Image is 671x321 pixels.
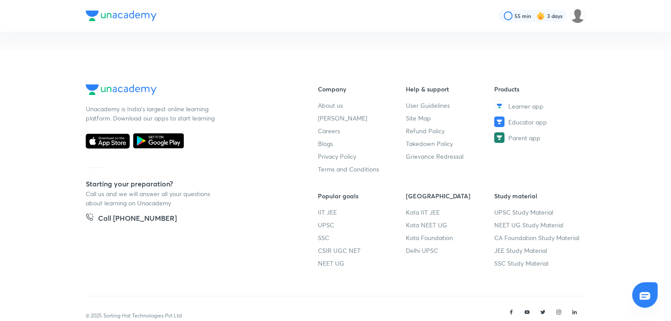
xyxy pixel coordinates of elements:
[494,246,583,255] a: JEE Study Material
[406,101,495,110] a: User Guidelines
[570,8,585,23] img: Sakshi
[86,213,177,225] a: Call [PHONE_NUMBER]
[86,84,157,95] img: Company Logo
[406,139,495,148] a: Takedown Policy
[494,117,583,127] a: Educator app
[318,84,406,94] h6: Company
[508,117,547,127] span: Educator app
[494,208,583,217] a: UPSC Study Material
[318,101,406,110] a: About us
[86,312,182,320] p: © 2025 Sorting Hat Technologies Pvt Ltd
[406,220,495,230] a: Kota NEET UG
[406,191,495,201] h6: [GEOGRAPHIC_DATA]
[508,102,543,111] span: Learner app
[318,113,406,123] a: [PERSON_NAME]
[318,139,406,148] a: Blogs
[86,189,218,208] p: Call us and we will answer all your questions about learning on Unacademy
[318,164,406,174] a: Terms and Conditions
[494,132,505,143] img: Parent app
[318,126,406,135] a: Careers
[318,233,406,242] a: SSC
[406,233,495,242] a: Kota Foundation
[318,246,406,255] a: CSIR UGC NET
[494,220,583,230] a: NEET UG Study Material
[98,213,177,225] h5: Call [PHONE_NUMBER]
[494,101,505,111] img: Learner app
[494,233,583,242] a: CA Foundation Study Material
[406,152,495,161] a: Grievance Redressal
[318,208,406,217] a: IIT JEE
[536,11,545,20] img: streak
[494,259,583,268] a: SSC Study Material
[406,84,495,94] h6: Help & support
[318,152,406,161] a: Privacy Policy
[494,101,583,111] a: Learner app
[406,113,495,123] a: Site Map
[86,11,157,21] img: Company Logo
[318,259,406,268] a: NEET UG
[508,133,540,142] span: Parent app
[86,84,290,97] a: Company Logo
[318,126,340,135] span: Careers
[318,220,406,230] a: UPSC
[406,126,495,135] a: Refund Policy
[494,84,583,94] h6: Products
[86,179,290,189] h5: Starting your preparation?
[318,191,406,201] h6: Popular goals
[494,117,505,127] img: Educator app
[86,104,218,123] p: Unacademy is India’s largest online learning platform. Download our apps to start learning
[494,191,583,201] h6: Study material
[406,208,495,217] a: Kota IIT JEE
[494,132,583,143] a: Parent app
[406,246,495,255] a: Delhi UPSC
